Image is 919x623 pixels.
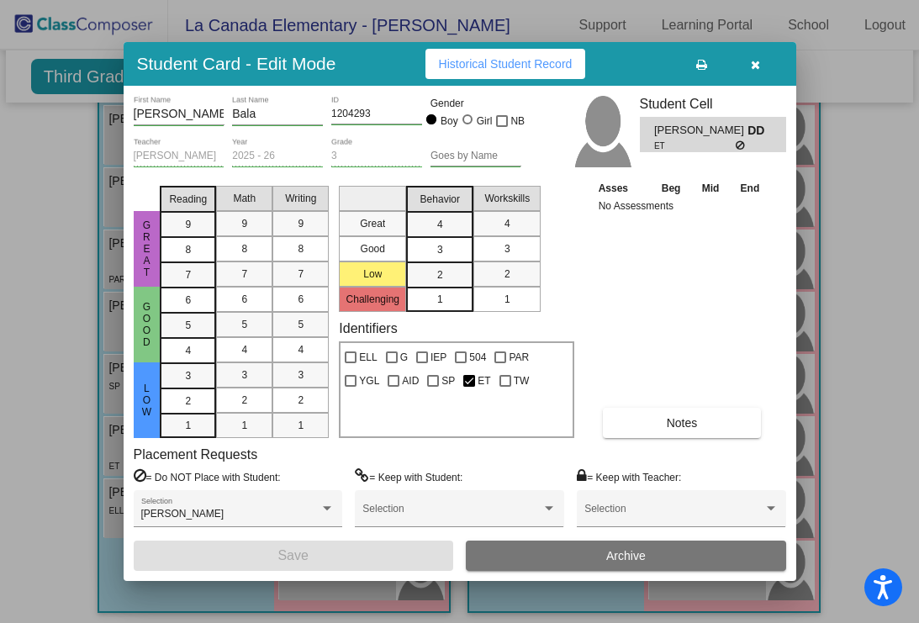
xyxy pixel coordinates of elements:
[241,216,247,231] span: 9
[400,347,408,367] span: G
[430,150,521,162] input: goes by name
[241,317,247,332] span: 5
[134,541,453,571] button: Save
[640,96,786,112] h3: Student Cell
[185,418,191,433] span: 1
[134,150,224,162] input: teacher
[437,242,443,257] span: 3
[594,179,651,198] th: Asses
[478,371,490,391] span: ET
[439,57,573,71] span: Historical Student Record
[185,368,191,383] span: 3
[137,53,336,74] h3: Student Card - Edit Mode
[241,292,247,307] span: 6
[185,267,191,282] span: 7
[420,192,460,207] span: Behavior
[241,342,247,357] span: 4
[277,548,308,562] span: Save
[437,217,443,232] span: 4
[298,393,304,408] span: 2
[469,347,486,367] span: 504
[233,191,256,206] span: Math
[169,192,207,207] span: Reading
[298,267,304,282] span: 7
[425,49,586,79] button: Historical Student Record
[232,150,323,162] input: year
[241,393,247,408] span: 2
[298,367,304,383] span: 3
[440,114,458,129] div: Boy
[298,418,304,433] span: 1
[654,140,736,152] span: ET
[139,301,154,348] span: Good
[134,468,281,485] label: = Do NOT Place with Student:
[606,549,646,562] span: Archive
[298,241,304,256] span: 8
[331,108,422,120] input: Enter ID
[504,267,510,282] span: 2
[185,217,191,232] span: 9
[241,367,247,383] span: 3
[441,371,455,391] span: SP
[185,318,191,333] span: 5
[241,418,247,433] span: 1
[402,371,419,391] span: AID
[437,267,443,282] span: 2
[355,468,462,485] label: = Keep with Student:
[504,292,510,307] span: 1
[509,347,529,367] span: PAR
[504,216,510,231] span: 4
[667,416,698,430] span: Notes
[185,242,191,257] span: 8
[134,446,258,462] label: Placement Requests
[430,96,521,111] mat-label: Gender
[691,179,729,198] th: Mid
[430,347,446,367] span: IEP
[651,179,691,198] th: Beg
[285,191,316,206] span: Writing
[747,122,771,140] span: DD
[359,371,379,391] span: YGL
[339,320,397,336] label: Identifiers
[476,114,493,129] div: Girl
[603,408,762,438] button: Notes
[331,150,422,162] input: grade
[466,541,785,571] button: Archive
[185,343,191,358] span: 4
[730,179,770,198] th: End
[654,122,747,140] span: [PERSON_NAME]
[514,371,530,391] span: TW
[139,383,154,418] span: Low
[484,191,530,206] span: Workskills
[241,241,247,256] span: 8
[437,292,443,307] span: 1
[141,508,224,520] span: [PERSON_NAME]
[504,241,510,256] span: 3
[359,347,377,367] span: ELL
[510,111,525,131] span: NB
[185,393,191,409] span: 2
[241,267,247,282] span: 7
[139,219,154,278] span: Great
[185,293,191,308] span: 6
[298,216,304,231] span: 9
[577,468,681,485] label: = Keep with Teacher:
[298,292,304,307] span: 6
[298,342,304,357] span: 4
[594,198,771,214] td: No Assessments
[298,317,304,332] span: 5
